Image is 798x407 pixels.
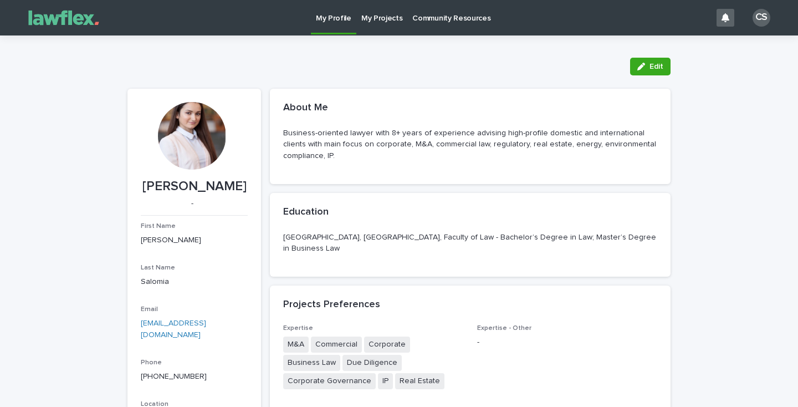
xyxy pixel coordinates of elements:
[342,355,402,371] span: Due Diligence
[283,128,657,162] p: Business-oriented lawyer with 8+ years of experience advising high-profile domestic and internati...
[364,337,410,353] span: Corporate
[141,359,162,366] span: Phone
[753,9,770,27] div: CS
[283,337,309,353] span: M&A
[141,319,206,339] a: [EMAIL_ADDRESS][DOMAIN_NAME]
[141,306,158,313] span: Email
[649,63,663,70] span: Edit
[477,325,531,332] span: Expertise - Other
[378,373,393,389] span: IP
[22,7,105,29] img: Gnvw4qrBSHOAfo8VMhG6
[283,299,380,311] h2: Projects Preferences
[630,58,671,75] button: Edit
[141,179,248,195] p: [PERSON_NAME]
[141,199,243,208] p: -
[283,206,329,218] h2: Education
[283,232,657,255] p: [GEOGRAPHIC_DATA], [GEOGRAPHIC_DATA], Faculty of Law - Bachelor’s Degree in Law; Master’s Degree ...
[477,337,658,348] p: -
[141,276,248,288] p: Salomia
[283,102,328,114] h2: About Me
[311,337,362,353] span: Commercial
[283,355,340,371] span: Business Law
[141,371,248,383] p: [PHONE_NUMBER]
[141,264,175,271] span: Last Name
[283,325,313,332] span: Expertise
[141,223,176,230] span: First Name
[395,373,444,389] span: Real Estate
[283,373,376,389] span: Corporate Governance
[141,235,248,246] p: [PERSON_NAME]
